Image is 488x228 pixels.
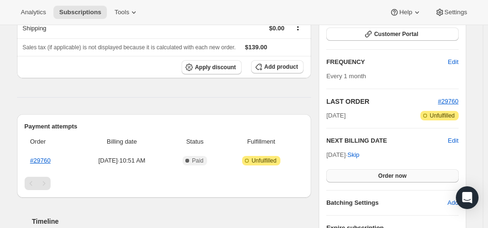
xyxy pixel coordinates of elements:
span: Add [447,198,458,208]
span: Billing date [78,137,166,146]
button: Subscriptions [53,6,107,19]
span: $139.00 [245,44,267,51]
h2: LAST ORDER [326,97,438,106]
span: [DATE] · 10:51 AM [78,156,166,165]
a: #29760 [438,98,458,105]
button: #29760 [438,97,458,106]
span: Fulfillment [224,137,298,146]
button: Customer Portal [326,27,458,41]
button: Order now [326,169,458,182]
span: Settings [444,9,467,16]
span: Analytics [21,9,46,16]
button: Add [442,195,464,210]
span: [DATE] [326,111,346,120]
span: $0.00 [269,25,285,32]
h6: Batching Settings [326,198,447,208]
h2: NEXT BILLING DATE [326,136,448,146]
h2: Payment attempts [25,122,304,131]
span: Tools [114,9,129,16]
span: Paid [192,157,203,164]
a: #29760 [30,157,51,164]
th: Order [25,131,76,152]
span: Apply discount [195,64,236,71]
span: Unfulfilled [252,157,277,164]
h2: Timeline [32,217,312,226]
button: Help [384,6,427,19]
span: Help [399,9,412,16]
button: Edit [442,55,464,70]
span: Add product [264,63,298,71]
span: Unfulfilled [430,112,455,119]
button: Tools [109,6,144,19]
th: Shipping [17,18,186,38]
div: Open Intercom Messenger [456,186,479,209]
span: Subscriptions [59,9,101,16]
h2: FREQUENCY [326,57,448,67]
button: Edit [448,136,458,146]
span: [DATE] · [326,151,359,158]
button: Settings [429,6,473,19]
span: Skip [348,150,359,160]
span: Edit [448,57,458,67]
button: Add product [251,60,304,73]
span: Order now [378,172,407,180]
span: Status [171,137,219,146]
span: Every 1 month [326,73,366,80]
button: Apply discount [182,60,242,74]
button: Skip [342,147,365,163]
span: Sales tax (if applicable) is not displayed because it is calculated with each new order. [23,44,236,51]
nav: Pagination [25,177,304,190]
span: Customer Portal [374,30,418,38]
button: Analytics [15,6,52,19]
button: Shipping actions [290,22,305,32]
